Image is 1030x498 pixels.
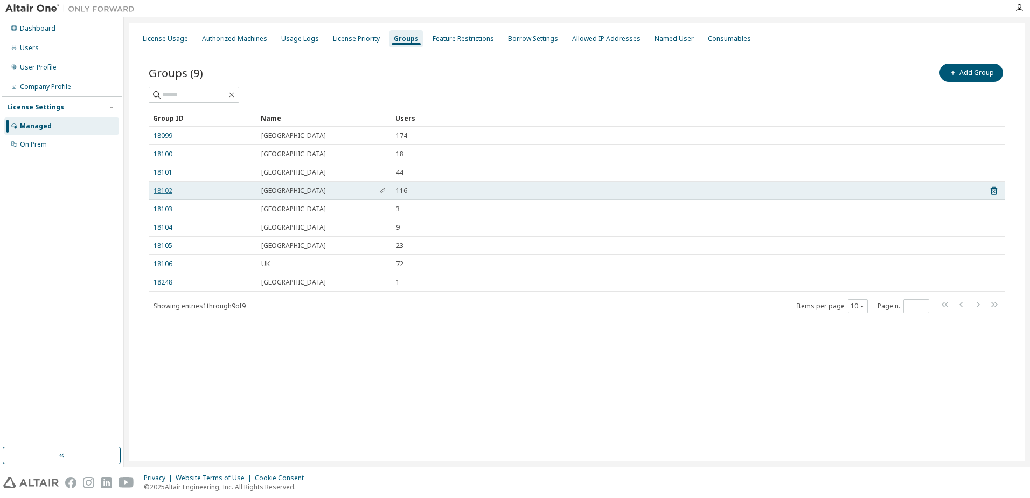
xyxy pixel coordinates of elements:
[154,205,172,213] a: 18103
[154,150,172,158] a: 18100
[396,241,403,250] span: 23
[508,34,558,43] div: Borrow Settings
[5,3,140,14] img: Altair One
[396,132,407,140] span: 174
[394,34,419,43] div: Groups
[154,241,172,250] a: 18105
[20,140,47,149] div: On Prem
[144,482,310,492] p: © 2025 Altair Engineering, Inc. All Rights Reserved.
[396,186,407,195] span: 116
[149,65,203,80] span: Groups (9)
[154,132,172,140] a: 18099
[176,474,255,482] div: Website Terms of Use
[261,278,326,287] span: [GEOGRAPHIC_DATA]
[154,278,172,287] a: 18248
[144,474,176,482] div: Privacy
[261,168,326,177] span: [GEOGRAPHIC_DATA]
[261,241,326,250] span: [GEOGRAPHIC_DATA]
[261,150,326,158] span: [GEOGRAPHIC_DATA]
[396,150,403,158] span: 18
[65,477,76,488] img: facebook.svg
[396,205,400,213] span: 3
[83,477,94,488] img: instagram.svg
[119,477,134,488] img: youtube.svg
[878,299,929,313] span: Page n.
[154,260,172,268] a: 18106
[395,109,975,127] div: Users
[797,299,868,313] span: Items per page
[261,260,270,268] span: UK
[143,34,188,43] div: License Usage
[154,186,172,195] a: 18102
[20,24,55,33] div: Dashboard
[851,302,865,310] button: 10
[3,477,59,488] img: altair_logo.svg
[261,109,387,127] div: Name
[655,34,694,43] div: Named User
[261,223,326,232] span: [GEOGRAPHIC_DATA]
[154,168,172,177] a: 18101
[333,34,380,43] div: License Priority
[396,223,400,232] span: 9
[20,44,39,52] div: Users
[7,103,64,112] div: License Settings
[433,34,494,43] div: Feature Restrictions
[261,186,326,195] span: [GEOGRAPHIC_DATA]
[154,301,246,310] span: Showing entries 1 through 9 of 9
[396,168,403,177] span: 44
[153,109,252,127] div: Group ID
[154,223,172,232] a: 18104
[939,64,1003,82] button: Add Group
[708,34,751,43] div: Consumables
[20,82,71,91] div: Company Profile
[101,477,112,488] img: linkedin.svg
[261,205,326,213] span: [GEOGRAPHIC_DATA]
[572,34,641,43] div: Allowed IP Addresses
[396,278,400,287] span: 1
[255,474,310,482] div: Cookie Consent
[202,34,267,43] div: Authorized Machines
[396,260,403,268] span: 72
[261,132,326,140] span: [GEOGRAPHIC_DATA]
[20,122,52,130] div: Managed
[20,63,57,72] div: User Profile
[281,34,319,43] div: Usage Logs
